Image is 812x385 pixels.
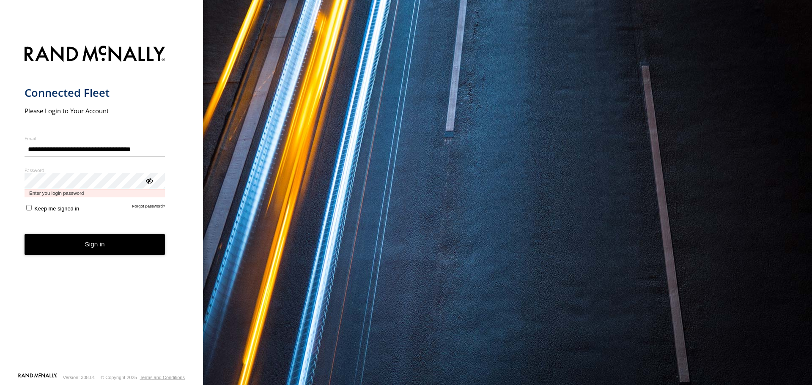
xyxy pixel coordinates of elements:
label: Email [25,135,165,142]
div: © Copyright 2025 - [101,375,185,380]
form: main [25,41,179,372]
h1: Connected Fleet [25,86,165,100]
h2: Please Login to Your Account [25,106,165,115]
span: Keep me signed in [34,205,79,212]
a: Visit our Website [18,373,57,382]
button: Sign in [25,234,165,255]
a: Terms and Conditions [140,375,185,380]
label: Password [25,167,165,173]
input: Keep me signed in [26,205,32,210]
span: Enter you login password [25,189,165,197]
img: Rand McNally [25,44,165,66]
div: ViewPassword [145,176,153,185]
a: Forgot password? [132,204,165,212]
div: Version: 308.01 [63,375,95,380]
